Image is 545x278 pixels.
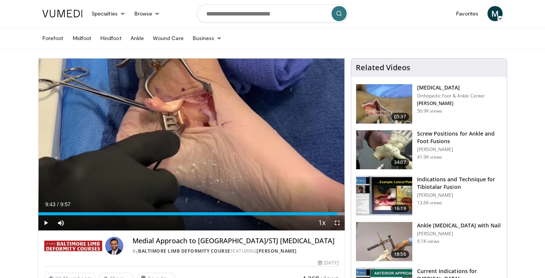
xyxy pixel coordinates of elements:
p: [PERSON_NAME] [417,192,502,198]
a: Midfoot [68,31,96,46]
h4: Medial Approach to [GEOGRAPHIC_DATA]/STJ [MEDICAL_DATA] [132,237,338,245]
a: Baltimore Limb Deformity Course [138,248,230,254]
p: Orthopedic Foot & Ankle Center [417,93,485,99]
button: Play [38,215,53,230]
p: 41.9K views [417,154,442,160]
img: VuMedi Logo [42,10,83,17]
a: M [487,6,503,21]
p: [PERSON_NAME] [417,147,502,153]
h3: Ankle [MEDICAL_DATA] with Nail [417,222,501,229]
a: Ankle [126,31,148,46]
h4: Related Videos [356,63,410,72]
h3: [MEDICAL_DATA] [417,84,485,91]
span: 18:56 [391,250,409,258]
img: 66dbdZ4l16WiJhSn4xMDoxOjBrO-I4W8.150x105_q85_crop-smart_upscale.jpg [356,222,412,261]
a: [PERSON_NAME] [257,248,297,254]
img: Avatar [105,237,123,255]
a: 34:07 Screw Positions for Ankle and Foot Fusions [PERSON_NAME] 41.9K views [356,130,502,170]
video-js: Video Player [38,59,345,231]
a: Wound Care [148,31,188,46]
p: [PERSON_NAME] [417,231,501,237]
h3: Screw Positions for Ankle and Foot Fusions [417,130,502,145]
a: Business [188,31,227,46]
span: 16:19 [391,205,409,212]
a: 18:56 Ankle [MEDICAL_DATA] with Nail [PERSON_NAME] 9.1K views [356,222,502,262]
h3: Indications and Technique for Tibiotalar Fusion [417,176,502,191]
p: 13.6K views [417,200,442,206]
span: 34:07 [391,159,409,166]
p: [PERSON_NAME] [417,100,485,107]
span: / [57,201,59,207]
img: d06e34d7-2aee-48bc-9eb9-9d6afd40d332.150x105_q85_crop-smart_upscale.jpg [356,176,412,215]
img: 67572_0000_3.png.150x105_q85_crop-smart_upscale.jpg [356,130,412,170]
a: 05:37 [MEDICAL_DATA] Orthopedic Foot & Ankle Center [PERSON_NAME] 50.9K views [356,84,502,124]
img: Baltimore Limb Deformity Course [44,237,102,255]
button: Mute [53,215,69,230]
span: 05:37 [391,113,409,120]
p: 50.9K views [417,108,442,114]
a: Hindfoot [96,31,126,46]
a: 16:19 Indications and Technique for Tibiotalar Fusion [PERSON_NAME] 13.6K views [356,176,502,216]
div: By FEATURING [132,248,338,255]
div: Progress Bar [38,212,345,215]
button: Playback Rate [315,215,330,230]
img: 545635_3.png.150x105_q85_crop-smart_upscale.jpg [356,84,412,124]
a: Forefoot [38,31,68,46]
a: Favorites [452,6,483,21]
span: 9:43 [45,201,55,207]
p: 9.1K views [417,238,439,244]
a: Browse [130,6,165,21]
button: Fullscreen [330,215,345,230]
a: Specialties [87,6,130,21]
span: 9:57 [60,201,70,207]
div: [DATE] [318,259,338,266]
input: Search topics, interventions [197,5,348,23]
